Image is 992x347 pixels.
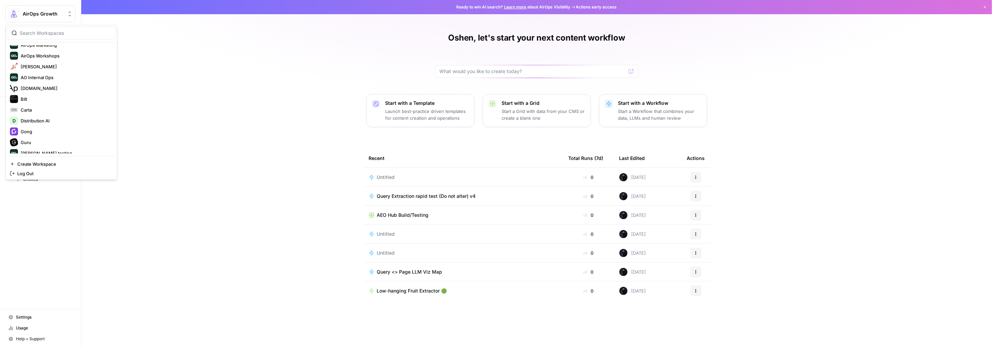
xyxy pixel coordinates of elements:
[10,84,18,92] img: Apollo.io Logo
[369,250,558,256] a: Untitled
[619,173,627,181] img: mae98n22be7w2flmvint2g1h8u9g
[21,150,110,157] span: [PERSON_NAME] testing
[619,230,627,238] img: mae98n22be7w2flmvint2g1h8u9g
[369,149,558,167] div: Recent
[13,117,16,124] span: D
[369,269,558,275] a: Query <> Page LLM Viz Map
[17,161,110,167] span: Create Workspace
[5,5,75,22] button: Workspace: AirOps Growth
[5,312,75,323] a: Settings
[16,314,72,320] span: Settings
[569,250,609,256] div: 0
[10,149,18,157] img: Justina testing Logo
[377,231,395,237] span: Untitled
[619,211,646,219] div: [DATE]
[377,287,447,294] span: Low-hanging Fruit Extractor 🟢
[21,96,110,102] span: Bilt
[385,108,469,121] p: Launch best-practice driven templates for content creation and operations
[21,63,110,70] span: [PERSON_NAME]
[21,117,110,124] span: Distribution AI
[21,52,110,59] span: AirOps Workshops
[619,230,646,238] div: [DATE]
[483,94,591,127] button: Start with a GridStart a Grid with data from your CMS or create a blank one
[569,212,609,218] div: 0
[10,73,18,82] img: AO Internal Ops Logo
[21,74,110,81] span: AO Internal Ops
[377,212,429,218] span: AEO Hub Build/Testing
[8,8,20,20] img: AirOps Growth Logo
[10,138,18,146] img: Guru Logo
[619,268,646,276] div: [DATE]
[502,108,585,121] p: Start a Grid with data from your CMS or create a blank one
[7,159,115,169] a: Create Workspace
[457,4,571,10] span: Ready to win AI search? about AirOps Visibility
[619,211,627,219] img: mae98n22be7w2flmvint2g1h8u9g
[569,269,609,275] div: 0
[569,174,609,181] div: 0
[369,193,558,200] a: Query Extraction rapid test (Do not alter) v4
[377,269,442,275] span: Query <> Page LLM Viz Map
[377,193,476,200] span: Query Extraction rapid test (Do not alter) v4
[448,32,625,43] h1: Oshen, let's start your next content workflow
[7,169,115,178] a: Log Out
[369,231,558,237] a: Untitled
[619,268,627,276] img: mae98n22be7w2flmvint2g1h8u9g
[369,212,558,218] a: AEO Hub Build/Testing
[504,4,527,9] a: Learn more
[385,100,469,107] p: Start with a Template
[440,68,626,75] input: What would you like to create today?
[5,333,75,344] button: Help + Support
[10,63,18,71] img: Alex Testing Logo
[369,174,558,181] a: Untitled
[21,128,110,135] span: Gong
[619,249,627,257] img: mae98n22be7w2flmvint2g1h8u9g
[619,249,646,257] div: [DATE]
[687,149,705,167] div: Actions
[21,139,110,146] span: Guru
[569,287,609,294] div: 0
[619,287,646,295] div: [DATE]
[618,100,702,107] p: Start with a Workflow
[21,85,110,92] span: [DOMAIN_NAME]
[377,250,395,256] span: Untitled
[618,108,702,121] p: Start a Workflow that combines your data, LLMs and human review
[21,107,110,113] span: Carta
[366,94,475,127] button: Start with a TemplateLaunch best-practice driven templates for content creation and operations
[569,193,609,200] div: 0
[10,52,18,60] img: AirOps Workshops Logo
[576,4,617,10] span: Actions early access
[23,10,64,17] span: AirOps Growth
[16,336,72,342] span: Help + Support
[619,173,646,181] div: [DATE]
[17,170,110,177] span: Log Out
[619,192,627,200] img: mae98n22be7w2flmvint2g1h8u9g
[10,128,18,136] img: Gong Logo
[502,100,585,107] p: Start with a Grid
[10,106,18,114] img: Carta Logo
[20,30,111,37] input: Search Workspaces
[619,149,645,167] div: Last Edited
[569,149,603,167] div: Total Runs (7d)
[619,192,646,200] div: [DATE]
[10,95,18,103] img: Bilt Logo
[377,174,395,181] span: Untitled
[369,287,558,294] a: Low-hanging Fruit Extractor 🟢
[569,231,609,237] div: 0
[16,325,72,331] span: Usage
[599,94,707,127] button: Start with a WorkflowStart a Workflow that combines your data, LLMs and human review
[5,323,75,333] a: Usage
[5,25,117,180] div: Workspace: AirOps Growth
[619,287,627,295] img: mae98n22be7w2flmvint2g1h8u9g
